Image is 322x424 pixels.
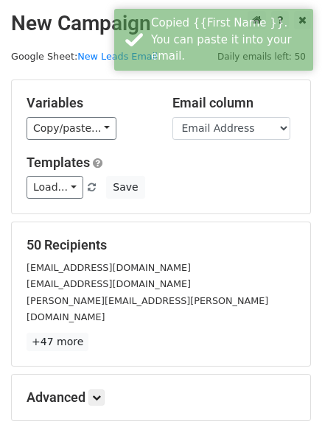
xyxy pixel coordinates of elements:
iframe: Chat Widget [248,353,322,424]
a: +47 more [27,333,88,351]
h5: Advanced [27,389,295,406]
a: Templates [27,155,90,170]
button: Save [106,176,144,199]
h5: Variables [27,95,150,111]
small: [PERSON_NAME][EMAIL_ADDRESS][PERSON_NAME][DOMAIN_NAME] [27,295,268,323]
small: [EMAIL_ADDRESS][DOMAIN_NAME] [27,278,191,289]
div: Copied {{First Name }}. You can paste it into your email. [151,15,307,65]
a: Load... [27,176,83,199]
a: Copy/paste... [27,117,116,140]
small: Google Sheet: [11,51,158,62]
h5: Email column [172,95,296,111]
h2: New Campaign [11,11,311,36]
small: [EMAIL_ADDRESS][DOMAIN_NAME] [27,262,191,273]
h5: 50 Recipients [27,237,295,253]
a: New Leads Email [77,51,158,62]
